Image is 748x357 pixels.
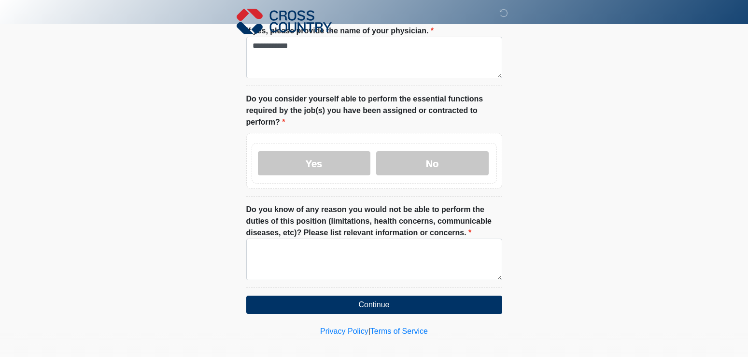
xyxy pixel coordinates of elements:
label: No [376,151,489,175]
img: Cross Country Logo [237,7,332,35]
a: Terms of Service [370,327,428,335]
label: Do you consider yourself able to perform the essential functions required by the job(s) you have ... [246,93,502,128]
label: Do you know of any reason you would not be able to perform the duties of this position (limitatio... [246,204,502,239]
a: | [368,327,370,335]
a: Privacy Policy [320,327,368,335]
button: Continue [246,296,502,314]
label: Yes [258,151,370,175]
